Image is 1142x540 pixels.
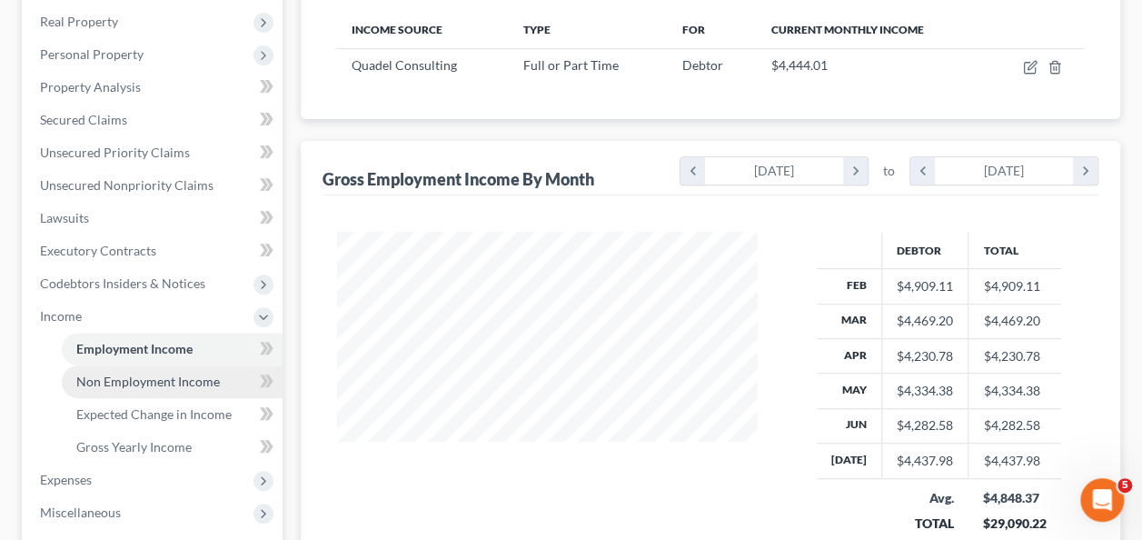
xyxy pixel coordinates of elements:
[352,57,457,73] span: Quadel Consulting
[897,452,953,470] div: $4,437.98
[897,382,953,400] div: $4,334.38
[843,157,868,185] i: chevron_right
[968,304,1061,338] td: $4,469.20
[40,46,144,62] span: Personal Property
[681,57,722,73] span: Debtor
[968,444,1061,478] td: $4,437.98
[62,333,283,365] a: Employment Income
[25,202,283,235] a: Lawsuits
[40,210,89,225] span: Lawsuits
[968,269,1061,304] td: $4,909.11
[40,243,156,258] span: Executory Contracts
[523,57,619,73] span: Full or Part Time
[40,505,121,520] span: Miscellaneous
[62,431,283,464] a: Gross Yearly Income
[897,347,953,365] div: $4,230.78
[76,374,220,389] span: Non Employment Income
[968,374,1061,408] td: $4,334.38
[25,169,283,202] a: Unsecured Nonpriority Claims
[817,304,882,338] th: Mar
[968,338,1061,373] td: $4,230.78
[681,23,704,36] span: For
[1073,157,1097,185] i: chevron_right
[983,489,1047,507] div: $4,848.37
[40,472,92,487] span: Expenses
[25,71,283,104] a: Property Analysis
[1080,478,1124,522] iframe: Intercom live chat
[523,23,551,36] span: Type
[323,168,594,190] div: Gross Employment Income By Month
[40,145,190,160] span: Unsecured Priority Claims
[968,232,1061,268] th: Total
[817,374,882,408] th: May
[817,444,882,478] th: [DATE]
[897,489,954,507] div: Avg.
[897,277,953,295] div: $4,909.11
[40,112,127,127] span: Secured Claims
[1117,478,1132,493] span: 5
[680,157,705,185] i: chevron_left
[817,408,882,443] th: Jun
[897,312,953,330] div: $4,469.20
[76,341,193,356] span: Employment Income
[62,365,283,398] a: Non Employment Income
[770,57,827,73] span: $4,444.01
[705,157,844,185] div: [DATE]
[40,275,205,291] span: Codebtors Insiders & Notices
[40,14,118,29] span: Real Property
[935,157,1074,185] div: [DATE]
[62,398,283,431] a: Expected Change in Income
[76,439,192,455] span: Gross Yearly Income
[882,232,968,268] th: Debtor
[352,23,442,36] span: Income Source
[897,515,954,533] div: TOTAL
[883,162,895,180] span: to
[25,235,283,267] a: Executory Contracts
[983,515,1047,533] div: $29,090.22
[968,408,1061,443] td: $4,282.58
[897,416,953,435] div: $4,282.58
[770,23,923,36] span: Current Monthly Income
[817,338,882,373] th: Apr
[76,406,232,422] span: Expected Change in Income
[40,79,141,95] span: Property Analysis
[910,157,935,185] i: chevron_left
[40,177,214,193] span: Unsecured Nonpriority Claims
[817,269,882,304] th: Feb
[40,308,82,324] span: Income
[25,136,283,169] a: Unsecured Priority Claims
[25,104,283,136] a: Secured Claims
